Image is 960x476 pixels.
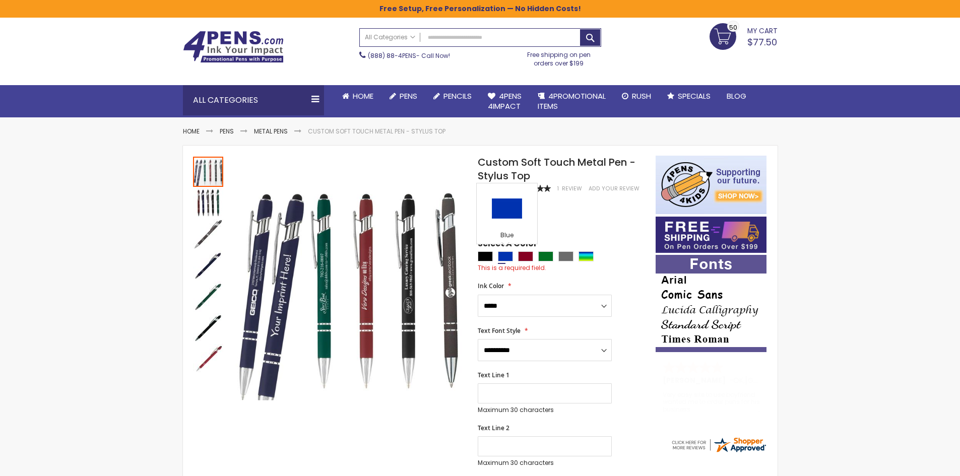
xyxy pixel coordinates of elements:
[632,91,651,101] span: Rush
[183,31,284,63] img: 4Pens Custom Pens and Promotional Products
[234,170,465,400] img: Custom Soft Touch Metal Pen - Stylus Top
[614,85,659,107] a: Rush
[193,187,224,218] div: Custom Soft Touch Metal Pen - Stylus Top
[745,375,819,385] span: [GEOGRAPHIC_DATA]
[710,23,778,48] a: $77.50 50
[727,91,746,101] span: Blog
[365,33,415,41] span: All Categories
[478,406,612,414] p: Maximum 30 characters
[589,185,639,192] a: Add Your Review
[498,251,513,261] div: Blue
[193,281,224,312] div: Custom Soft Touch Metal Pen - Stylus Top
[400,91,417,101] span: Pens
[517,47,601,67] div: Free shipping on pen orders over $199
[579,251,594,261] div: Assorted
[670,436,767,454] img: 4pens.com widget logo
[538,251,553,261] div: Green
[183,127,200,135] a: Home
[193,188,223,218] img: Custom Soft Touch Metal Pen - Stylus Top
[656,255,766,352] img: font-personalization-examples
[193,282,223,312] img: Custom Soft Touch Metal Pen - Stylus Top
[334,85,381,107] a: Home
[478,282,504,290] span: Ink Color
[193,312,224,343] div: Custom Soft Touch Metal Pen - Stylus Top
[478,326,521,335] span: Text Font Style
[538,91,606,111] span: 4PROMOTIONAL ITEMS
[488,91,522,111] span: 4Pens 4impact
[557,185,559,192] span: 1
[659,85,719,107] a: Specials
[518,251,533,261] div: Burgundy
[220,127,234,135] a: Pens
[663,375,729,385] span: [PERSON_NAME]
[478,155,635,183] span: Custom Soft Touch Metal Pen - Stylus Top
[656,156,766,214] img: 4pens 4 kids
[360,29,420,45] a: All Categories
[193,250,223,281] img: Custom Soft Touch Metal Pen - Stylus Top
[368,51,450,60] span: - Call Now!
[193,313,223,343] img: Custom Soft Touch Metal Pen - Stylus Top
[678,91,711,101] span: Specials
[478,238,537,252] span: Select A Color
[656,217,766,253] img: Free shipping on orders over $199
[193,156,224,187] div: Custom Soft Touch Metal Pen - Stylus Top
[478,264,645,272] div: This is a required field.
[729,375,819,385] span: - ,
[193,249,224,281] div: Custom Soft Touch Metal Pen - Stylus Top
[558,251,573,261] div: Grey
[733,375,743,385] span: OK
[308,127,445,135] li: Custom Soft Touch Metal Pen - Stylus Top
[193,218,224,249] div: Custom Soft Touch Metal Pen - Stylus Top
[479,231,535,241] div: Blue
[719,85,754,107] a: Blog
[480,85,530,118] a: 4Pens4impact
[443,91,472,101] span: Pencils
[381,85,425,107] a: Pens
[557,185,584,192] a: 1 Review
[530,85,614,118] a: 4PROMOTIONALITEMS
[729,23,737,32] span: 50
[254,127,288,135] a: Metal Pens
[478,251,493,261] div: Black
[183,85,324,115] div: All Categories
[193,343,223,374] div: Custom Soft Touch Metal Pen - Stylus Top
[478,371,509,379] span: Text Line 1
[353,91,373,101] span: Home
[670,447,767,456] a: 4pens.com certificate URL
[478,424,509,432] span: Text Line 2
[562,185,582,192] span: Review
[425,85,480,107] a: Pencils
[478,459,612,467] p: Maximum 30 characters
[663,391,760,413] div: Very easy site to use boyfriend wanted me to order pens for his business
[368,51,416,60] a: (888) 88-4PENS
[747,36,777,48] span: $77.50
[193,219,223,249] img: Custom Soft Touch Metal Pen - Stylus Top
[193,344,223,374] img: Custom Soft Touch Metal Pen - Stylus Top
